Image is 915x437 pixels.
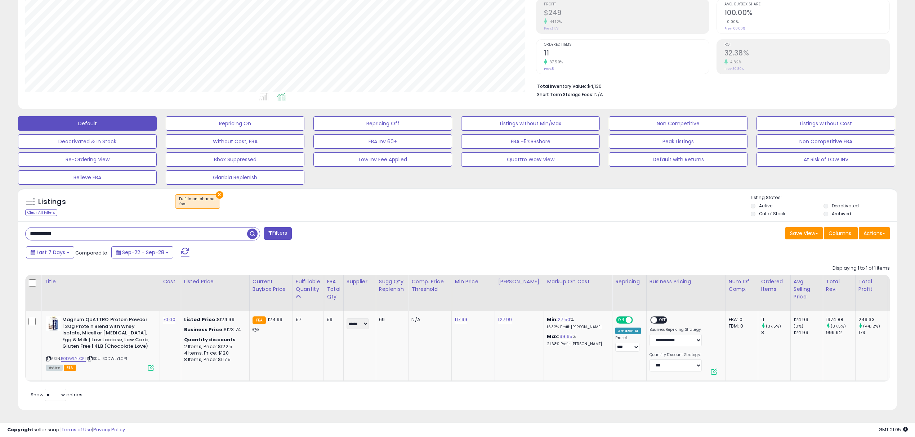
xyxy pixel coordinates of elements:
[794,323,804,329] small: (0%)
[498,316,512,323] a: 127.99
[455,278,492,285] div: Min Price
[609,116,747,131] button: Non Competitive
[832,211,851,217] label: Archived
[216,191,223,199] button: ×
[184,337,244,343] div: :
[650,352,702,357] label: Quantity Discount Strategy:
[724,9,889,18] h2: 100.00%
[833,265,890,272] div: Displaying 1 to 1 of 1 items
[858,316,888,323] div: 249.33
[766,323,781,329] small: (37.5%)
[327,316,338,323] div: 59
[313,116,452,131] button: Repricing Off
[761,329,790,336] div: 8
[179,196,216,207] span: Fulfillment channel :
[544,26,559,31] small: Prev: $173
[547,316,607,330] div: %
[163,316,175,323] a: 70.00
[547,333,607,347] div: %
[347,278,373,285] div: Supplier
[615,335,640,352] div: Preset:
[724,67,744,71] small: Prev: 30.89%
[379,278,406,293] div: Sugg Qty Replenish
[7,426,34,433] strong: Copyright
[184,336,236,343] b: Quantity discounts
[46,316,154,370] div: ASIN:
[122,249,164,256] span: Sep-22 - Sep-28
[166,134,304,149] button: Without Cost, FBA
[794,278,820,301] div: Avg Selling Price
[826,316,855,323] div: 1374.88
[184,326,244,333] div: $123.74
[615,328,640,334] div: Amazon AI
[461,152,600,167] button: Quattro WoW view
[44,278,157,285] div: Title
[794,329,823,336] div: 124.99
[264,227,292,240] button: Filters
[537,83,586,89] b: Total Inventory Value:
[826,278,852,293] div: Total Rev.
[184,316,244,323] div: $124.99
[411,278,448,293] div: Comp. Price Threshold
[461,134,600,149] button: FBA -5%BBshare
[729,278,755,293] div: Num of Comp.
[253,316,266,324] small: FBA
[31,391,82,398] span: Show: entries
[7,427,125,433] div: seller snap | |
[724,49,889,59] h2: 32.38%
[858,278,885,293] div: Total Profit
[724,3,889,6] span: Avg. Buybox Share
[327,278,340,301] div: FBA Total Qty
[61,356,86,362] a: B0DWLYLCP1
[785,227,823,239] button: Save View
[547,325,607,330] p: 16.32% Profit [PERSON_NAME]
[64,365,76,371] span: FBA
[461,116,600,131] button: Listings without Min/Max
[18,116,157,131] button: Default
[18,170,157,185] button: Believe FBA
[37,249,65,256] span: Last 7 Days
[858,329,888,336] div: 173
[558,316,570,323] a: 27.50
[724,43,889,47] span: ROI
[632,317,643,323] span: OFF
[829,230,851,237] span: Columns
[38,197,66,207] h5: Listings
[184,316,217,323] b: Listed Price:
[166,116,304,131] button: Repricing On
[609,134,747,149] button: Peak Listings
[184,343,244,350] div: 2 Items, Price: $122.5
[547,333,559,340] b: Max:
[93,426,125,433] a: Privacy Policy
[46,316,61,331] img: 41fFntlGPML._SL40_.jpg
[761,316,790,323] div: 11
[756,134,895,149] button: Non Competitive FBA
[879,426,908,433] span: 2025-10-6 21:05 GMT
[111,246,173,258] button: Sep-22 - Sep-28
[455,316,467,323] a: 117.99
[756,116,895,131] button: Listings without Cost
[343,275,376,311] th: CSV column name: cust_attr_1_Supplier
[751,194,897,201] p: Listing States:
[609,152,747,167] button: Default with Returns
[832,203,859,209] label: Deactivated
[657,317,669,323] span: OFF
[62,426,92,433] a: Terms of Use
[831,323,846,329] small: (37.5%)
[615,278,643,285] div: Repricing
[544,9,709,18] h2: $249
[537,91,593,98] b: Short Term Storage Fees:
[547,278,609,285] div: Markup on Cost
[544,49,709,59] h2: 11
[62,316,150,352] b: Magnum QUATTRO Protein Powder | 30g Protein Blend with Whey Isolate, Micellar [MEDICAL_DATA], Egg...
[166,152,304,167] button: Bbox Suppressed
[544,275,612,311] th: The percentage added to the cost of goods (COGS) that forms the calculator for Min & Max prices.
[296,278,321,293] div: Fulfillable Quantity
[756,152,895,167] button: At Risk of LOW INV
[18,134,157,149] button: Deactivated & In Stock
[313,152,452,167] button: Low Inv Fee Applied
[729,316,753,323] div: FBA: 0
[411,316,446,323] div: N/A
[253,278,290,293] div: Current Buybox Price
[163,278,178,285] div: Cost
